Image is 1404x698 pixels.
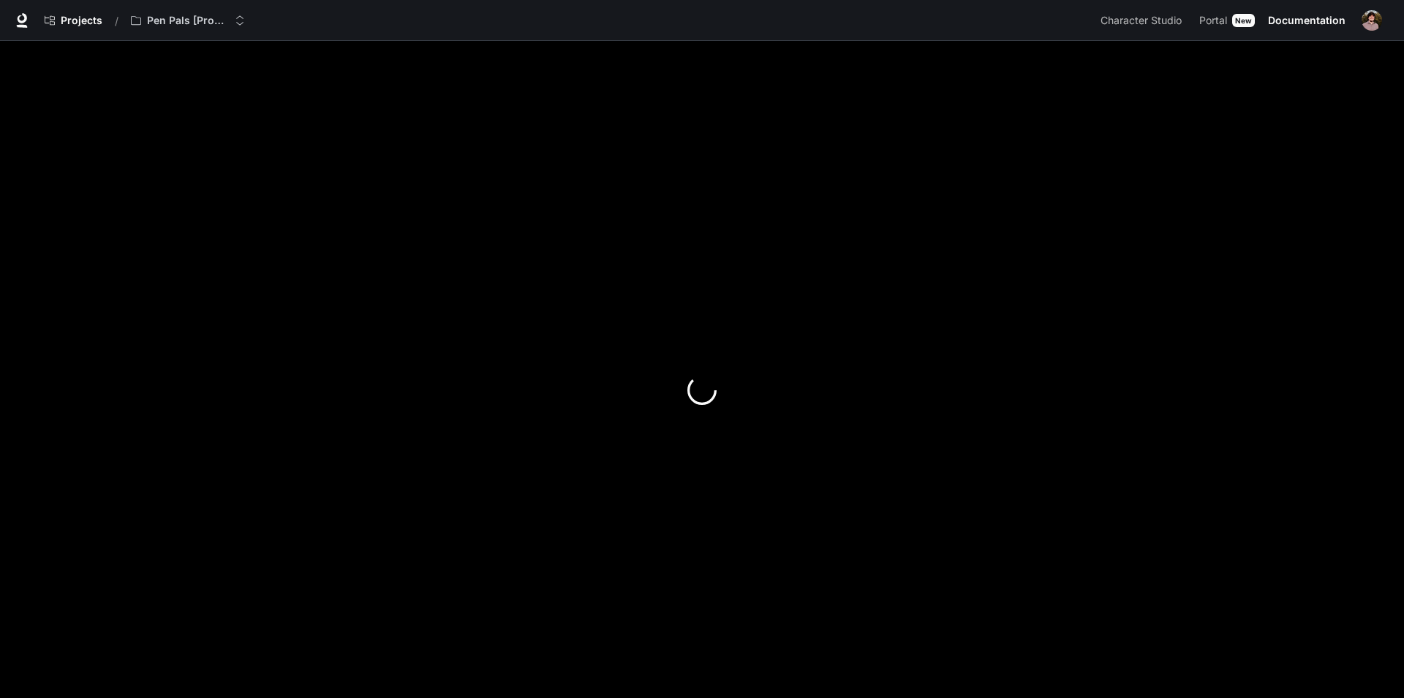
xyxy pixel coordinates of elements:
button: User avatar [1357,6,1386,35]
span: Documentation [1268,12,1345,30]
a: Character Studio [1095,6,1192,35]
div: New [1232,14,1255,27]
button: Open workspace menu [124,6,252,35]
span: Projects [61,15,102,27]
a: Go to projects [38,6,109,35]
span: Portal [1199,12,1227,30]
span: Character Studio [1101,12,1182,30]
p: Pen Pals [Production] [147,15,229,27]
div: / [109,13,124,29]
a: PortalNew [1193,6,1261,35]
img: User avatar [1362,10,1382,31]
a: Documentation [1262,6,1351,35]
